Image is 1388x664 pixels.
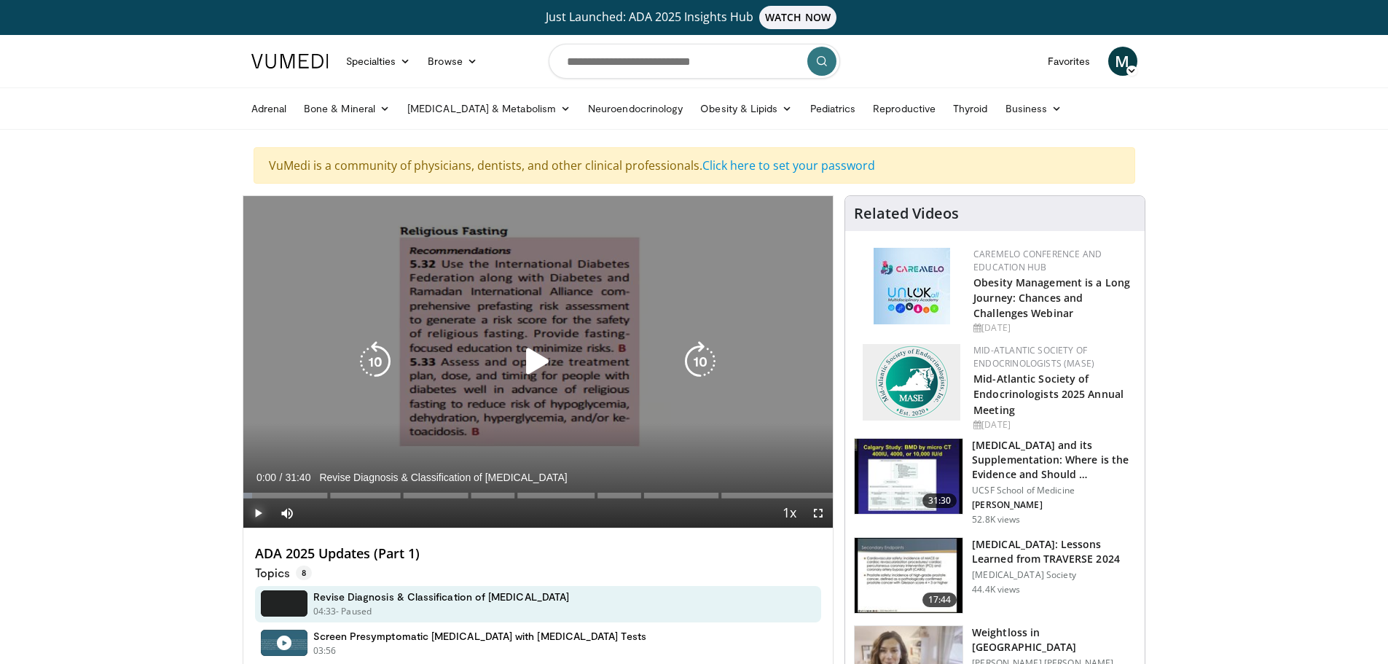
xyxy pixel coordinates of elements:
[691,94,801,123] a: Obesity & Lipids
[243,493,834,499] div: Progress Bar
[256,472,276,483] span: 0:00
[272,499,302,528] button: Mute
[801,94,865,123] a: Pediatrics
[243,94,296,123] a: Adrenal
[759,6,836,29] span: WATCH NOW
[854,537,1136,614] a: 17:44 [MEDICAL_DATA]: Lessons Learned from TRAVERSE 2024 [MEDICAL_DATA] Society 44.4K views
[864,94,944,123] a: Reproductive
[973,372,1124,416] a: Mid-Atlantic Society of Endocrinologists 2025 Annual Meeting
[337,47,420,76] a: Specialties
[313,605,337,618] p: 04:33
[313,644,337,657] p: 03:56
[319,471,567,484] span: Revise Diagnosis & Classification of [MEDICAL_DATA]
[255,566,312,580] p: Topics
[972,485,1136,496] p: UCSF School of Medicine
[280,472,283,483] span: /
[973,276,1130,320] a: Obesity Management is a Long Journey: Chances and Challenges Webinar
[874,248,950,324] img: 45df64a9-a6de-482c-8a90-ada250f7980c.png.150x105_q85_autocrop_double_scale_upscale_version-0.2.jpg
[804,499,833,528] button: Fullscreen
[313,630,646,643] h4: Screen Presymptomatic [MEDICAL_DATA] with [MEDICAL_DATA] Tests
[549,44,840,79] input: Search topics, interventions
[1108,47,1137,76] a: M
[972,569,1136,581] p: [MEDICAL_DATA] Society
[972,514,1020,526] p: 52.8K views
[855,538,962,614] img: 1317c62a-2f0d-4360-bee0-b1bff80fed3c.150x105_q85_crop-smart_upscale.jpg
[972,625,1136,655] h3: Weightloss in [GEOGRAPHIC_DATA]
[254,6,1135,29] a: Just Launched: ADA 2025 Insights HubWATCH NOW
[775,499,804,528] button: Playback Rate
[972,499,1136,511] p: [PERSON_NAME]
[399,94,579,123] a: [MEDICAL_DATA] & Metabolism
[997,94,1071,123] a: Business
[922,493,957,508] span: 31:30
[243,196,834,528] video-js: Video Player
[1039,47,1099,76] a: Favorites
[854,438,1136,526] a: 31:30 [MEDICAL_DATA] and its Supplementation: Where is the Evidence and Should … UCSF School of M...
[863,344,960,421] img: f382488c-070d-4809-84b7-f09b370f5972.png.150x105_q85_autocrop_double_scale_upscale_version-0.2.png
[973,321,1133,335] div: [DATE]
[295,94,399,123] a: Bone & Mineral
[254,147,1135,184] div: VuMedi is a community of physicians, dentists, and other clinical professionals.
[243,499,272,528] button: Play
[702,157,875,173] a: Click here to set your password
[854,205,959,222] h4: Related Videos
[855,439,962,515] img: 4bb25b40-905e-443e-8e37-83f056f6e86e.150x105_q85_crop-smart_upscale.jpg
[251,54,329,69] img: VuMedi Logo
[255,546,822,562] h4: ADA 2025 Updates (Part 1)
[922,593,957,607] span: 17:44
[579,94,691,123] a: Neuroendocrinology
[313,590,570,604] h4: Revise Diagnosis & Classification of [MEDICAL_DATA]
[973,344,1094,370] a: Mid-Atlantic Society of Endocrinologists (MASE)
[972,584,1020,595] p: 44.4K views
[972,438,1136,482] h3: [MEDICAL_DATA] and its Supplementation: Where is the Evidence and Should …
[336,605,372,618] p: - Paused
[972,537,1136,566] h3: [MEDICAL_DATA]: Lessons Learned from TRAVERSE 2024
[419,47,486,76] a: Browse
[296,566,312,580] span: 8
[973,248,1102,273] a: CaReMeLO Conference and Education Hub
[944,94,997,123] a: Thyroid
[973,418,1133,431] div: [DATE]
[285,472,310,483] span: 31:40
